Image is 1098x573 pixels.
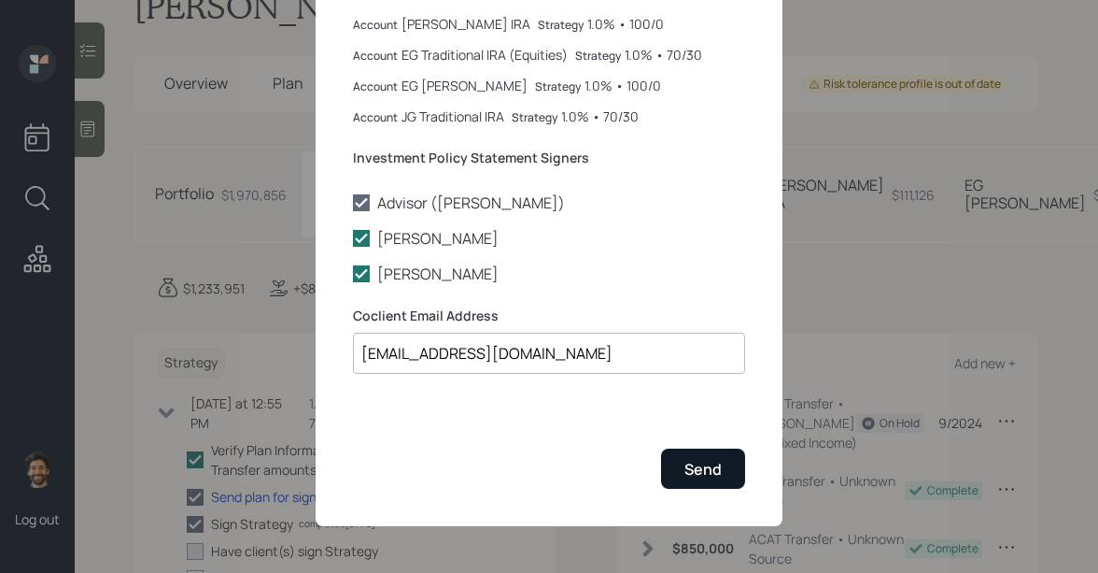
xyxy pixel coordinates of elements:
[538,18,584,34] label: Strategy
[353,264,745,284] label: [PERSON_NAME]
[401,107,504,126] div: JG Traditional IRA
[661,449,745,489] button: Send
[401,76,528,95] div: EG [PERSON_NAME]
[561,107,639,126] div: 1.0% • 70/30
[684,459,722,480] div: Send
[587,14,664,34] div: 1.0% • 100/0
[353,79,398,95] label: Account
[535,79,581,95] label: Strategy
[575,49,621,64] label: Strategy
[625,45,702,64] div: 1.0% • 70/30
[584,76,661,95] div: 1.0% • 100/0
[353,228,745,249] label: [PERSON_NAME]
[512,110,557,126] label: Strategy
[353,149,745,167] label: Investment Policy Statement Signers
[353,49,398,64] label: Account
[401,45,568,64] div: EG Traditional IRA (Equities)
[401,14,530,34] div: [PERSON_NAME] IRA
[353,307,745,325] label: Coclient Email Address
[353,193,745,213] label: Advisor ([PERSON_NAME])
[353,18,398,34] label: Account
[353,110,398,126] label: Account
